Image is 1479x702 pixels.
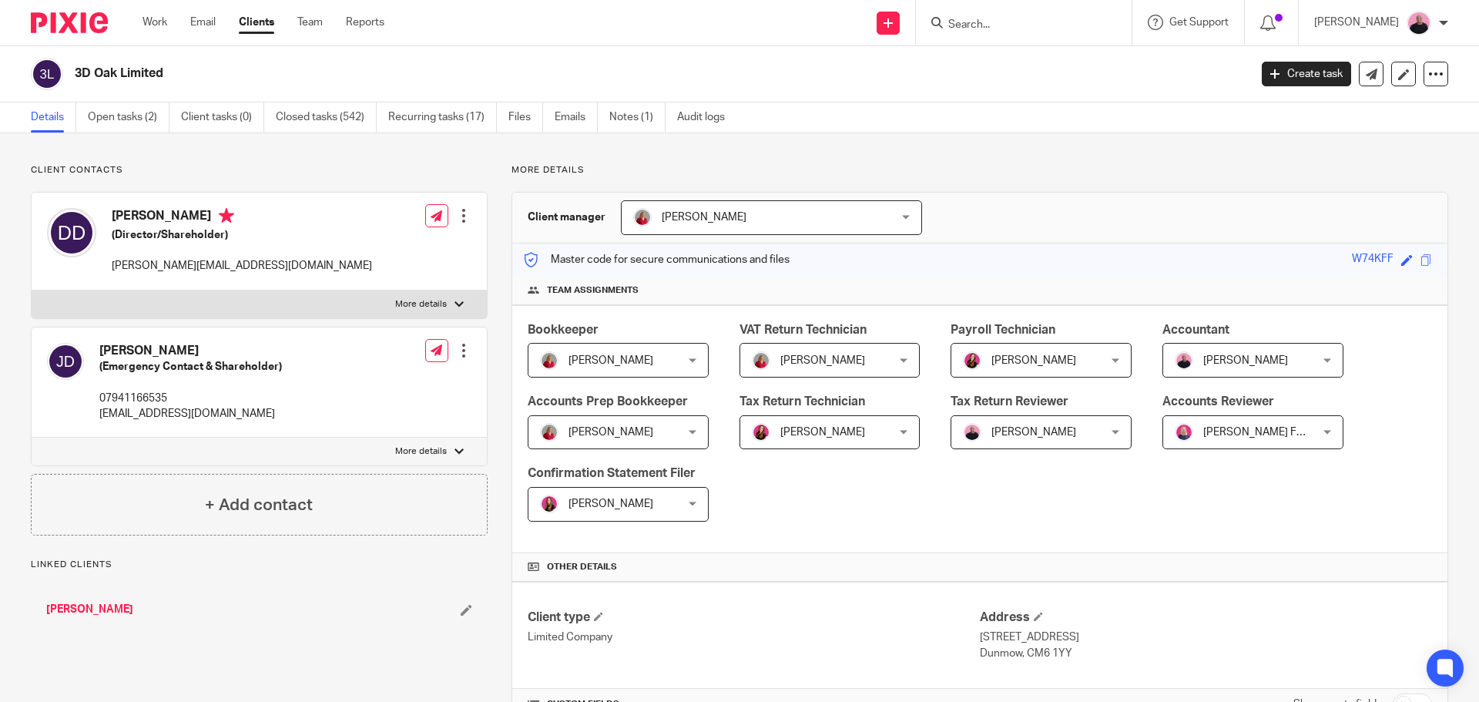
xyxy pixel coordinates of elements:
input: Search [947,18,1085,32]
span: [PERSON_NAME] [662,212,746,223]
p: Client contacts [31,164,488,176]
p: More details [395,298,447,311]
p: More details [395,445,447,458]
span: Tax Return Reviewer [951,395,1068,408]
img: svg%3E [47,343,84,380]
p: More details [511,164,1448,176]
h3: Client manager [528,210,605,225]
h5: (Director/Shareholder) [112,227,372,243]
a: Clients [239,15,274,30]
a: Notes (1) [609,102,666,133]
img: Pixie [31,12,108,33]
a: Reports [346,15,384,30]
span: Accountant [1162,324,1229,336]
p: [PERSON_NAME][EMAIL_ADDRESS][DOMAIN_NAME] [112,258,372,274]
span: [PERSON_NAME] [780,427,865,438]
h4: [PERSON_NAME] [112,208,372,227]
h4: + Add contact [205,493,313,517]
a: Team [297,15,323,30]
span: Accounts Prep Bookkeeper [528,395,688,408]
img: Bio%20-%20Kemi%20.png [963,423,981,442]
span: Tax Return Technician [739,395,865,408]
a: Open tasks (2) [88,102,169,133]
span: [PERSON_NAME] [1203,355,1288,366]
p: Linked clients [31,559,488,571]
span: [PERSON_NAME] [568,427,653,438]
span: Bookkeeper [528,324,599,336]
p: [PERSON_NAME] [1314,15,1399,30]
p: 07941166535 [99,391,282,406]
p: Master code for secure communications and files [524,252,790,267]
a: Audit logs [677,102,736,133]
span: Get Support [1169,17,1229,28]
img: 17.png [540,495,558,513]
h5: (Emergency Contact & Shareholder) [99,359,282,375]
span: [PERSON_NAME] FCCA [1203,427,1319,438]
img: fd10cc094e9b0-100.png [633,208,652,227]
a: [PERSON_NAME] [46,602,133,617]
a: Closed tasks (542) [276,102,377,133]
img: 21.png [752,423,770,442]
img: Cheryl%20Sharp%20FCCA.png [1175,423,1193,442]
h4: Address [980,610,1432,626]
a: Client tasks (0) [181,102,264,133]
span: [PERSON_NAME] [991,427,1076,438]
img: Bio%20-%20Kemi%20.png [1407,11,1431,35]
img: fd10cc094e9b0-100.png [540,351,558,370]
span: Team assignments [547,284,639,297]
span: VAT Return Technician [739,324,867,336]
p: Dunmow, CM6 1YY [980,646,1432,661]
a: Email [190,15,216,30]
div: W74KFF [1352,251,1393,269]
a: Work [143,15,167,30]
p: [EMAIL_ADDRESS][DOMAIN_NAME] [99,406,282,422]
img: fd10cc094e9b0-100.png [752,351,770,370]
a: Files [508,102,543,133]
span: [PERSON_NAME] [780,355,865,366]
h2: 3D Oak Limited [75,65,1006,82]
p: [STREET_ADDRESS] [980,630,1432,645]
span: Confirmation Statement Filer [528,467,696,479]
h4: Client type [528,610,980,626]
a: Recurring tasks (17) [388,102,497,133]
span: Other details [547,561,617,573]
a: Create task [1262,62,1351,86]
img: svg%3E [47,208,96,257]
span: [PERSON_NAME] [568,499,653,509]
img: Bio%20-%20Kemi%20.png [1175,351,1193,370]
a: Details [31,102,76,133]
span: Payroll Technician [951,324,1055,336]
img: fd10cc094e9b0-100.png [540,423,558,442]
a: Emails [555,102,598,133]
p: Limited Company [528,630,980,645]
span: Accounts Reviewer [1162,395,1274,408]
i: Primary [219,208,234,223]
span: [PERSON_NAME] [991,355,1076,366]
img: svg%3E [31,58,63,90]
h4: [PERSON_NAME] [99,343,282,359]
img: 21.png [963,351,981,370]
span: [PERSON_NAME] [568,355,653,366]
